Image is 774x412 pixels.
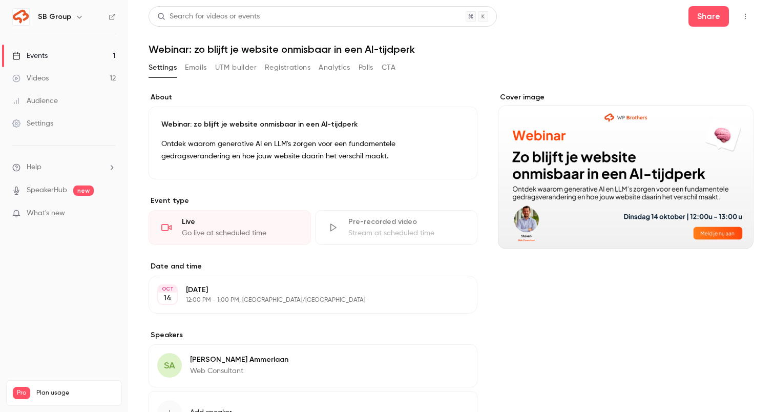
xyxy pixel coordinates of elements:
span: Plan usage [36,389,115,397]
img: SB Group [13,9,29,25]
div: Pre-recorded video [348,217,465,227]
div: Events [12,51,48,61]
div: Audience [12,96,58,106]
label: About [149,92,477,102]
button: Settings [149,59,177,76]
button: Registrations [265,59,310,76]
p: 14 [163,293,172,303]
div: Search for videos or events [157,11,260,22]
section: Cover image [498,92,754,249]
label: Speakers [149,330,477,340]
p: [PERSON_NAME] Ammerlaan [190,355,288,365]
div: Videos [12,73,49,84]
div: Settings [12,118,53,129]
span: What's new [27,208,65,219]
p: Web Consultant [190,366,288,376]
p: [DATE] [186,285,423,295]
div: SA[PERSON_NAME] AmmerlaanWeb Consultant [149,344,477,387]
p: Webinar: zo blijft je website onmisbaar in een AI-tijdperk [161,119,465,130]
div: Stream at scheduled time [348,228,465,238]
span: SA [164,359,175,373]
div: OCT [158,285,177,293]
h6: SB Group [38,12,71,22]
a: SpeakerHub [27,185,67,196]
li: help-dropdown-opener [12,162,116,173]
div: Pre-recorded videoStream at scheduled time [315,210,477,245]
button: Analytics [319,59,350,76]
label: Date and time [149,261,477,272]
div: LiveGo live at scheduled time [149,210,311,245]
button: CTA [382,59,395,76]
div: Go live at scheduled time [182,228,298,238]
h1: Webinar: zo blijft je website onmisbaar in een AI-tijdperk [149,43,754,55]
p: Ontdek waarom generative AI en LLM's zorgen voor een fundamentele gedragsverandering en hoe jouw ... [161,138,465,162]
span: new [73,186,94,196]
button: Emails [185,59,206,76]
button: Share [688,6,729,27]
p: 12:00 PM - 1:00 PM, [GEOGRAPHIC_DATA]/[GEOGRAPHIC_DATA] [186,296,423,304]
button: Polls [359,59,373,76]
label: Cover image [498,92,754,102]
span: Pro [13,387,30,399]
iframe: Noticeable Trigger [103,209,116,218]
div: Live [182,217,298,227]
p: Event type [149,196,477,206]
span: Help [27,162,41,173]
button: UTM builder [215,59,257,76]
